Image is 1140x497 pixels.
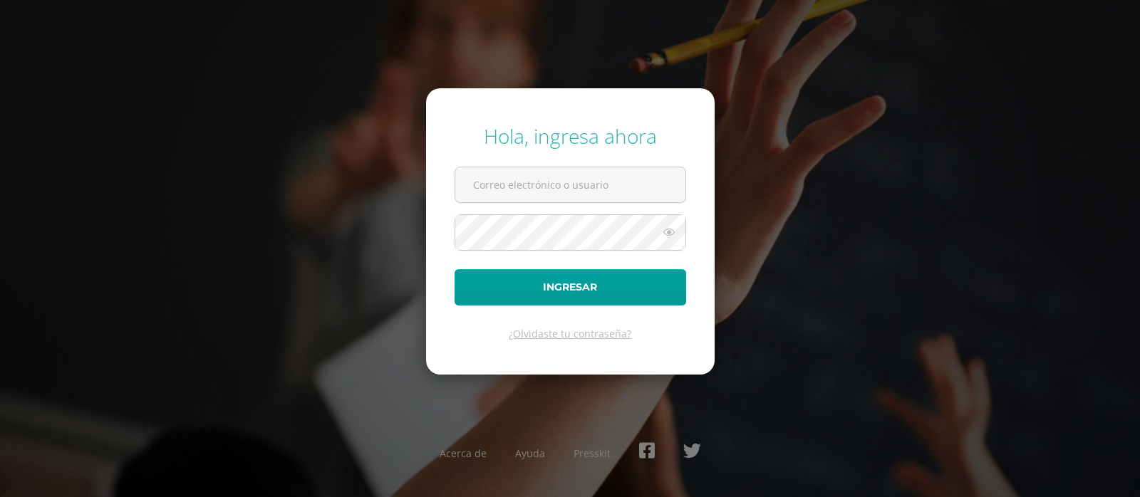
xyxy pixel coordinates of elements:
input: Correo electrónico o usuario [455,167,685,202]
a: ¿Olvidaste tu contraseña? [509,327,631,340]
a: Acerca de [440,446,487,460]
a: Ayuda [515,446,545,460]
button: Ingresar [455,269,686,305]
div: Hola, ingresa ahora [455,122,686,150]
a: Presskit [574,446,611,460]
